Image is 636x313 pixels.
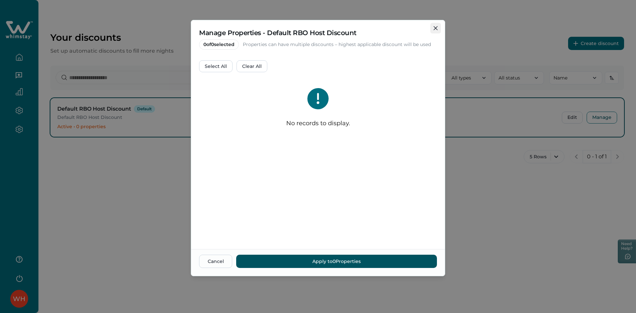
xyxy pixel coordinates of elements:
button: Apply to0Properties [236,255,437,268]
button: Clear All [237,60,267,72]
button: Close [430,23,441,33]
p: Properties can have multiple discounts – highest applicable discount will be used [243,41,431,48]
span: 0 of 0 selected [199,39,239,50]
button: Cancel [199,255,232,268]
button: Select All [199,60,233,72]
p: No records to display. [286,120,350,127]
h2: Manage Properties - Default RBO Host Discount [199,28,437,37]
